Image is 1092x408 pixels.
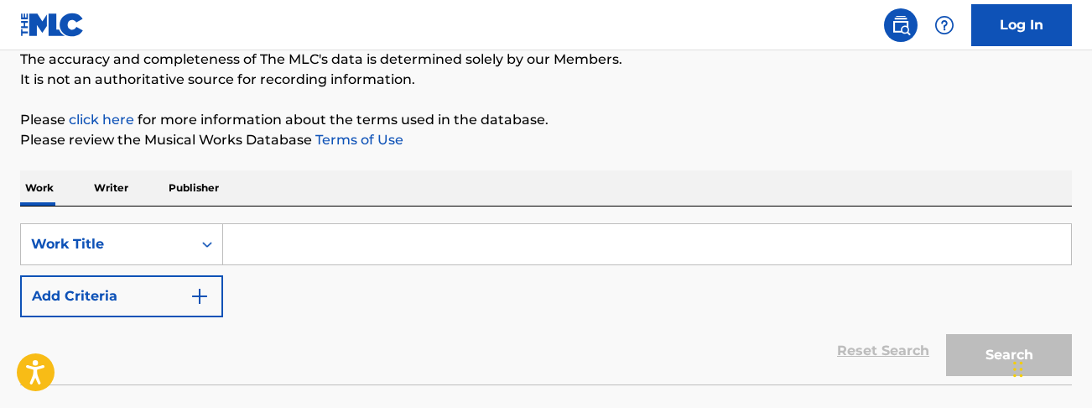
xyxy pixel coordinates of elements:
p: Writer [89,170,133,206]
img: MLC Logo [20,13,85,37]
div: Drag [1013,344,1023,395]
p: Work [20,170,59,206]
form: Search Form [20,223,1072,384]
img: help [934,15,954,35]
iframe: Chat Widget [1008,327,1092,408]
p: Please review the Musical Works Database [20,130,1072,150]
p: The accuracy and completeness of The MLC's data is determined solely by our Members. [20,50,1072,70]
a: click here [69,112,134,128]
p: Please for more information about the terms used in the database. [20,110,1072,130]
a: Log In [971,4,1072,46]
div: Help [928,8,961,42]
img: search [891,15,911,35]
a: Terms of Use [312,132,403,148]
a: Public Search [884,8,918,42]
p: It is not an authoritative source for recording information. [20,70,1072,90]
p: Publisher [164,170,224,206]
div: Work Title [31,234,182,254]
img: 9d2ae6d4665cec9f34b9.svg [190,286,210,306]
button: Add Criteria [20,275,223,317]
